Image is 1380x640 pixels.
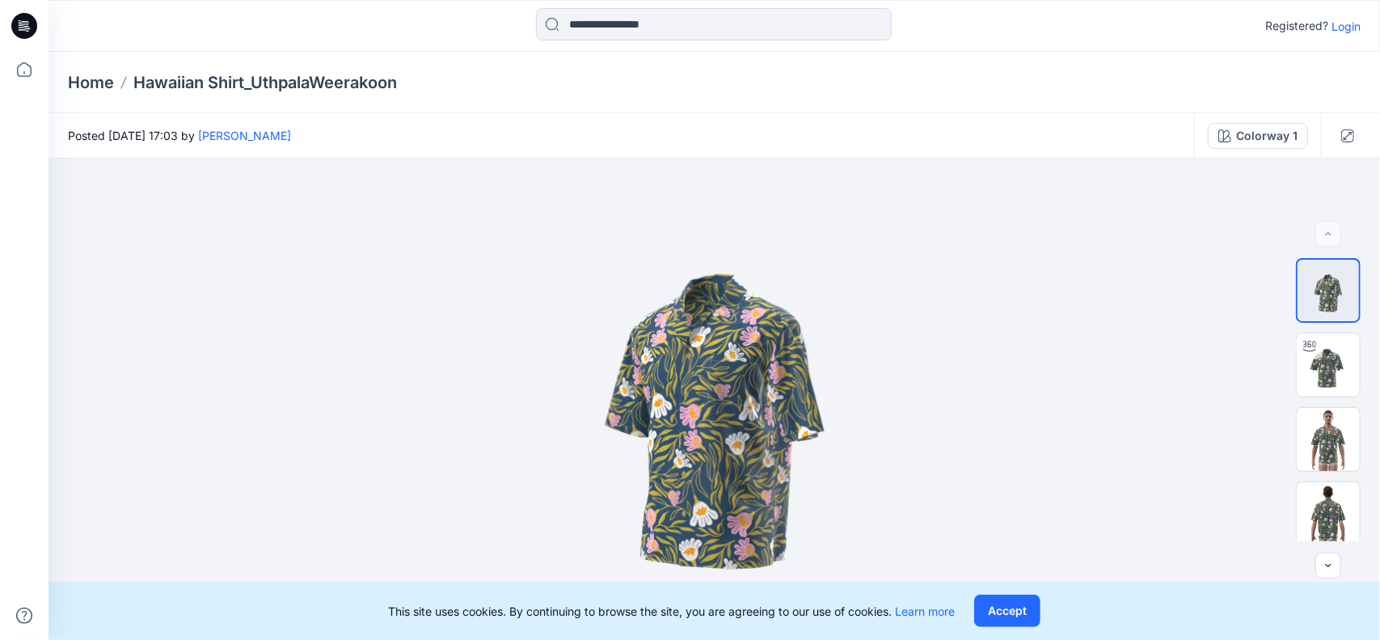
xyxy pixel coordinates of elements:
img: BW M Top Front NRM [1297,408,1360,471]
img: eyJhbGciOiJIUzI1NiIsImtpZCI6IjAiLCJzbHQiOiJzZXMiLCJ0eXAiOiJKV1QifQ.eyJkYXRhIjp7InR5cGUiOiJzdG9yYW... [474,159,955,640]
p: Registered? [1265,16,1328,36]
button: Accept [974,595,1040,627]
a: Home [68,71,114,94]
div: Colorway 1 [1236,127,1298,145]
p: Login [1331,18,1361,35]
button: Colorway 1 [1208,123,1308,149]
a: Learn more [895,604,955,618]
span: Posted [DATE] 17:03 by [68,127,291,144]
a: [PERSON_NAME] [198,129,291,142]
p: This site uses cookies. By continuing to browse the site, you are agreeing to our use of cookies. [388,603,955,620]
img: BW M Top Back NRM [1297,482,1360,545]
img: BW M Top Colorway NRM [1298,260,1359,321]
p: Hawaiian Shirt_UthpalaWeerakoon [133,71,397,94]
img: BW M Top Turntable NRM [1297,333,1360,396]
